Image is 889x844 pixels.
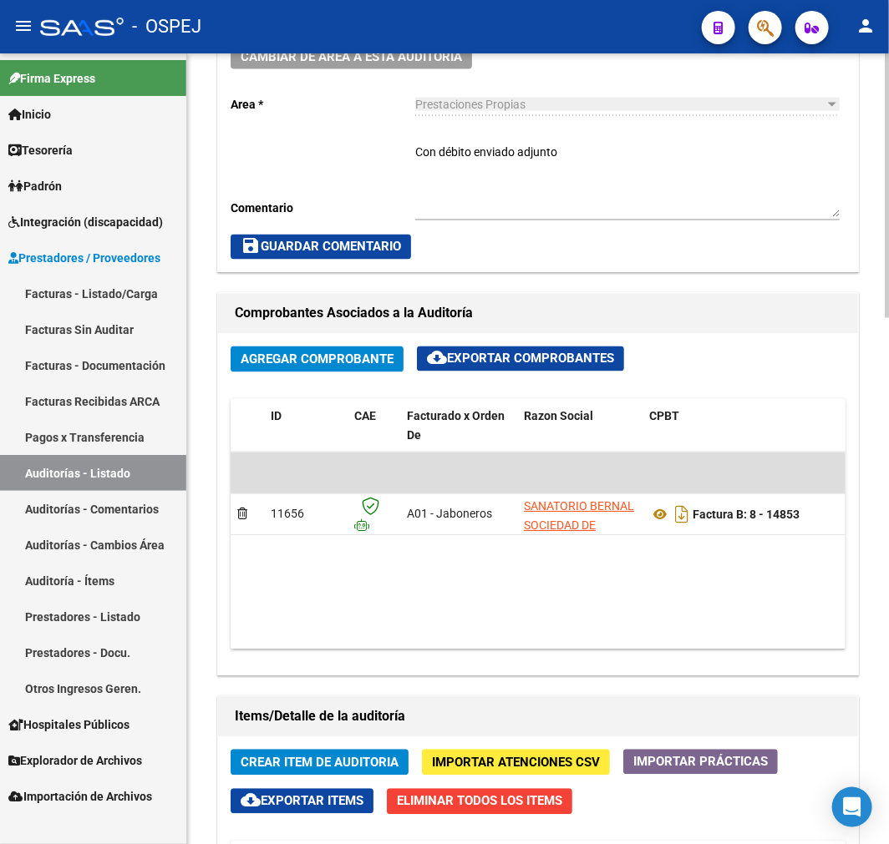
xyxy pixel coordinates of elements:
[231,346,404,372] button: Agregar Comprobante
[649,410,679,423] span: CPBT
[8,213,163,231] span: Integración (discapacidad)
[432,756,600,771] span: Importar Atenciones CSV
[422,750,610,776] button: Importar Atenciones CSV
[524,410,593,423] span: Razon Social
[8,105,51,124] span: Inicio
[241,240,401,255] span: Guardar Comentario
[407,508,492,521] span: A01 - Jaboneros
[427,348,447,368] mat-icon: cloud_download
[415,98,526,111] span: Prestaciones Propias
[397,794,562,809] span: Eliminar Todos los Items
[693,508,800,522] strong: Factura B: 8 - 14853
[8,141,73,159] span: Tesorería
[241,236,261,256] mat-icon: save
[400,399,517,454] datatable-header-cell: Facturado x Orden De
[231,199,415,217] p: Comentario
[517,399,643,454] datatable-header-cell: Razon Social
[8,787,152,806] span: Importación de Archivos
[354,410,376,423] span: CAE
[8,715,130,734] span: Hospitales Públicos
[8,177,62,195] span: Padrón
[427,351,614,366] span: Exportar Comprobantes
[13,16,33,36] mat-icon: menu
[387,789,572,815] button: Eliminar Todos los Items
[241,49,462,64] span: Cambiar de área a esta auditoría
[407,410,505,442] span: Facturado x Orden De
[241,352,394,367] span: Agregar Comprobante
[623,750,778,775] button: Importar Prácticas
[856,16,876,36] mat-icon: person
[271,410,282,423] span: ID
[271,508,304,521] span: 11656
[241,756,399,771] span: Crear Item de Auditoria
[8,69,95,88] span: Firma Express
[235,301,841,327] h1: Comprobantes Asociados a la Auditoría
[231,43,472,69] button: Cambiar de área a esta auditoría
[241,791,261,811] mat-icon: cloud_download
[348,399,400,454] datatable-header-cell: CAE
[832,787,872,827] div: Open Intercom Messenger
[231,95,415,114] p: Area *
[231,750,409,776] button: Crear Item de Auditoria
[231,235,411,260] button: Guardar Comentario
[241,794,363,809] span: Exportar Items
[633,755,768,770] span: Importar Prácticas
[8,249,160,267] span: Prestadores / Proveedores
[235,704,841,730] h1: Items/Detalle de la auditoría
[264,399,348,454] datatable-header-cell: ID
[417,346,624,371] button: Exportar Comprobantes
[524,500,634,570] span: SANATORIO BERNAL SOCIEDAD DE RESPONSABILIDAD LIMITADA
[8,751,142,770] span: Explorador de Archivos
[132,8,201,45] span: - OSPEJ
[671,502,693,528] i: Descargar documento
[231,789,373,814] button: Exportar Items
